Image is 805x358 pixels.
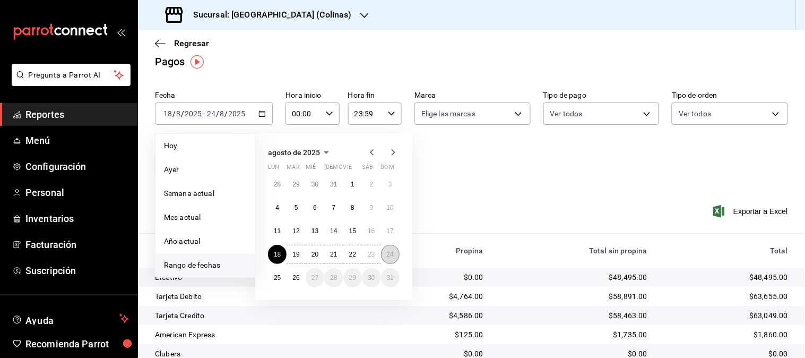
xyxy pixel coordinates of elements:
[343,268,362,287] button: 29 de agosto de 2025
[306,221,324,241] button: 13 de agosto de 2025
[203,109,205,118] span: -
[330,251,337,258] abbr: 21 de agosto de 2025
[25,263,129,278] span: Suscripción
[206,109,216,118] input: --
[500,291,647,302] div: $58,891.00
[285,92,339,99] label: Hora inicio
[287,221,305,241] button: 12 de agosto de 2025
[292,227,299,235] abbr: 12 de agosto de 2025
[414,92,531,99] label: Marca
[324,221,343,241] button: 14 de agosto de 2025
[292,274,299,282] abbr: 26 de agosto de 2025
[349,274,356,282] abbr: 29 de agosto de 2025
[351,181,354,188] abbr: 1 de agosto de 2025
[664,291,788,302] div: $63,655.00
[332,204,336,211] abbr: 7 de agosto de 2025
[163,109,172,118] input: --
[268,148,320,157] span: agosto de 2025
[550,108,583,119] span: Ver todos
[7,77,131,88] a: Pregunta a Parrot AI
[274,274,281,282] abbr: 25 de agosto de 2025
[25,107,129,122] span: Reportes
[387,274,394,282] abbr: 31 de agosto de 2025
[343,245,362,264] button: 22 de agosto de 2025
[664,246,788,255] div: Total
[368,251,375,258] abbr: 23 de agosto de 2025
[164,236,246,247] span: Año actual
[388,181,392,188] abbr: 3 de agosto de 2025
[715,205,788,218] button: Exportar a Excel
[343,164,352,175] abbr: viernes
[362,245,380,264] button: 23 de agosto de 2025
[176,109,181,118] input: --
[311,274,318,282] abbr: 27 de agosto de 2025
[117,28,125,36] button: open_drawer_menu
[292,251,299,258] abbr: 19 de agosto de 2025
[381,198,400,217] button: 10 de agosto de 2025
[381,268,400,287] button: 31 de agosto de 2025
[184,109,202,118] input: ----
[155,329,371,340] div: American Express
[306,245,324,264] button: 20 de agosto de 2025
[225,109,228,118] span: /
[500,272,647,283] div: $48,495.00
[155,291,371,302] div: Tarjeta Debito
[268,198,287,217] button: 4 de agosto de 2025
[343,175,362,194] button: 1 de agosto de 2025
[268,245,287,264] button: 18 de agosto de 2025
[275,204,279,211] abbr: 4 de agosto de 2025
[25,211,129,226] span: Inventarios
[164,164,246,175] span: Ayer
[679,108,711,119] span: Ver todos
[155,38,209,48] button: Regresar
[324,164,387,175] abbr: jueves
[25,337,129,351] span: Recomienda Parrot
[181,109,184,118] span: /
[500,310,647,321] div: $58,463.00
[220,109,225,118] input: --
[174,38,209,48] span: Regresar
[500,329,647,340] div: $1,735.00
[543,92,660,99] label: Tipo de pago
[25,159,129,174] span: Configuración
[172,109,176,118] span: /
[387,204,394,211] abbr: 10 de agosto de 2025
[362,198,380,217] button: 9 de agosto de 2025
[387,227,394,235] abbr: 17 de agosto de 2025
[362,175,380,194] button: 2 de agosto de 2025
[306,198,324,217] button: 6 de agosto de 2025
[381,221,400,241] button: 17 de agosto de 2025
[295,204,298,211] abbr: 5 de agosto de 2025
[164,212,246,223] span: Mes actual
[287,245,305,264] button: 19 de agosto de 2025
[191,55,204,69] img: Tooltip marker
[25,185,129,200] span: Personal
[330,181,337,188] abbr: 31 de julio de 2025
[155,310,371,321] div: Tarjeta Credito
[381,164,394,175] abbr: domingo
[324,175,343,194] button: 31 de julio de 2025
[388,310,483,321] div: $4,586.00
[369,181,373,188] abbr: 2 de agosto de 2025
[268,146,333,159] button: agosto de 2025
[381,245,400,264] button: 24 de agosto de 2025
[164,188,246,199] span: Semana actual
[343,221,362,241] button: 15 de agosto de 2025
[324,245,343,264] button: 21 de agosto de 2025
[25,133,129,148] span: Menú
[351,204,354,211] abbr: 8 de agosto de 2025
[292,181,299,188] abbr: 29 de julio de 2025
[500,246,647,255] div: Total sin propina
[368,274,375,282] abbr: 30 de agosto de 2025
[306,175,324,194] button: 30 de julio de 2025
[185,8,352,21] h3: Sucursal: [GEOGRAPHIC_DATA] (Colinas)
[25,312,115,325] span: Ayuda
[268,221,287,241] button: 11 de agosto de 2025
[664,310,788,321] div: $63,049.00
[313,204,317,211] abbr: 6 de agosto de 2025
[155,54,185,70] div: Pagos
[287,268,305,287] button: 26 de agosto de 2025
[287,175,305,194] button: 29 de julio de 2025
